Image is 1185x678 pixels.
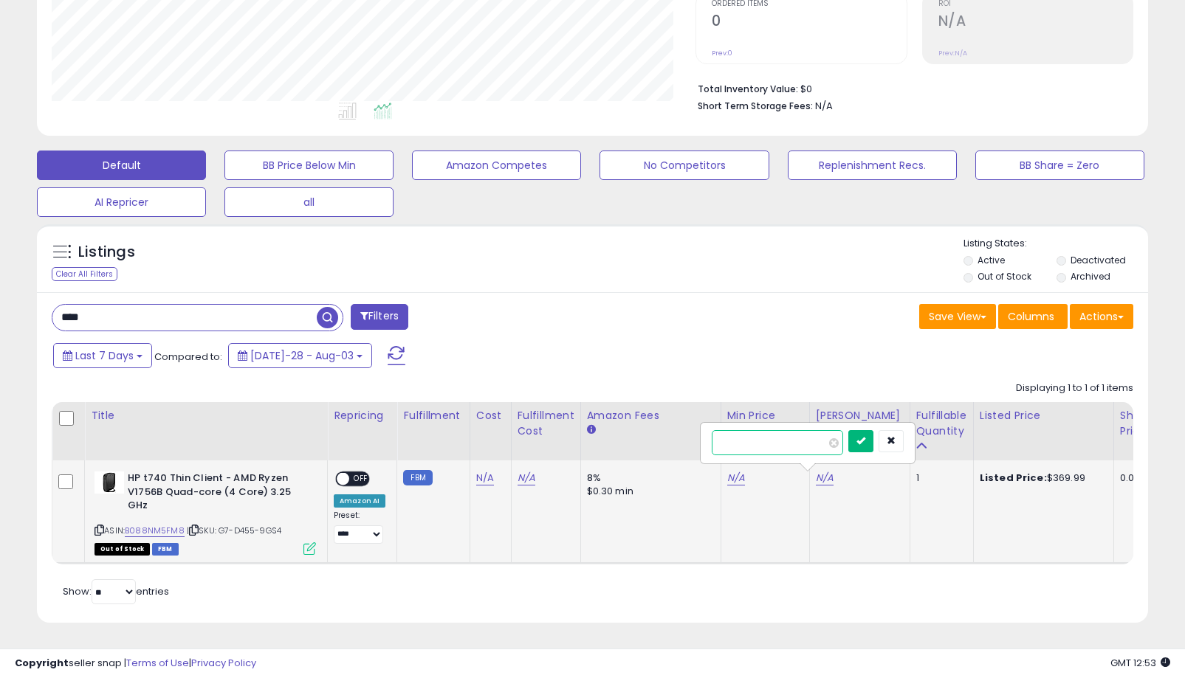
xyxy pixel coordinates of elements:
h2: 0 [712,13,906,32]
small: Prev: N/A [938,49,967,58]
h2: N/A [938,13,1133,32]
div: Fulfillment [403,408,463,423]
div: Title [91,408,321,423]
div: Displaying 1 to 1 of 1 items [1016,381,1133,395]
button: Amazon Competes [412,151,581,180]
span: Compared to: [154,350,222,364]
button: Replenishment Recs. [788,151,957,180]
span: OFF [349,473,373,485]
button: Save View [919,304,996,329]
a: N/A [727,471,745,485]
div: Clear All Filters [52,267,117,281]
button: Default [37,151,206,180]
div: 1 [916,471,962,485]
label: Deactivated [1071,254,1126,266]
div: Repricing [334,408,391,423]
button: Last 7 Days [53,343,152,368]
small: Amazon Fees. [587,423,596,437]
div: Listed Price [980,408,1107,423]
a: N/A [816,471,834,485]
span: [DATE]-28 - Aug-03 [250,348,354,363]
div: Fulfillment Cost [518,408,574,439]
b: Listed Price: [980,471,1047,485]
b: Total Inventory Value: [698,83,798,95]
span: FBM [152,543,179,556]
a: Privacy Policy [191,656,256,670]
div: $369.99 [980,471,1102,485]
button: [DATE]-28 - Aug-03 [228,343,372,368]
h5: Listings [78,242,135,263]
a: N/A [518,471,535,485]
span: All listings that are currently out of stock and unavailable for purchase on Amazon [95,543,150,556]
button: AI Repricer [37,187,206,217]
button: Columns [998,304,1068,329]
strong: Copyright [15,656,69,670]
div: seller snap | | [15,657,256,671]
span: Columns [1008,309,1054,324]
span: Show: entries [63,584,169,598]
label: Out of Stock [978,270,1031,283]
button: BB Price Below Min [224,151,394,180]
span: 2025-08-17 12:53 GMT [1110,656,1170,670]
img: 41m-n-wKzRL._SL40_.jpg [95,471,124,494]
label: Active [978,254,1005,266]
div: Cost [476,408,505,423]
div: 8% [587,471,710,485]
a: N/A [476,471,494,485]
div: 0.00 [1120,471,1144,485]
button: Filters [351,304,408,330]
div: Amazon Fees [587,408,715,423]
div: Preset: [334,511,385,544]
a: B088NM5FM8 [125,525,185,537]
b: HP t740 Thin Client - AMD Ryzen V1756B Quad-core (4 Core) 3.25 GHz [128,471,307,516]
p: Listing States: [964,237,1148,251]
small: Prev: 0 [712,49,732,58]
div: ASIN: [95,471,316,553]
small: FBM [403,470,432,485]
div: Ship Price [1120,408,1150,439]
button: Actions [1070,304,1133,329]
span: N/A [815,99,833,113]
label: Archived [1071,270,1110,283]
div: Min Price [727,408,803,423]
button: all [224,187,394,217]
div: Fulfillable Quantity [916,408,967,439]
span: Last 7 Days [75,348,134,363]
b: Short Term Storage Fees: [698,100,813,112]
button: BB Share = Zero [975,151,1144,180]
span: | SKU: G7-D455-9GS4 [187,525,281,536]
li: $0 [698,79,1122,97]
div: $0.30 min [587,485,710,498]
div: Amazon AI [334,494,385,508]
button: No Competitors [600,151,769,180]
a: Terms of Use [126,656,189,670]
div: [PERSON_NAME] [816,408,904,423]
